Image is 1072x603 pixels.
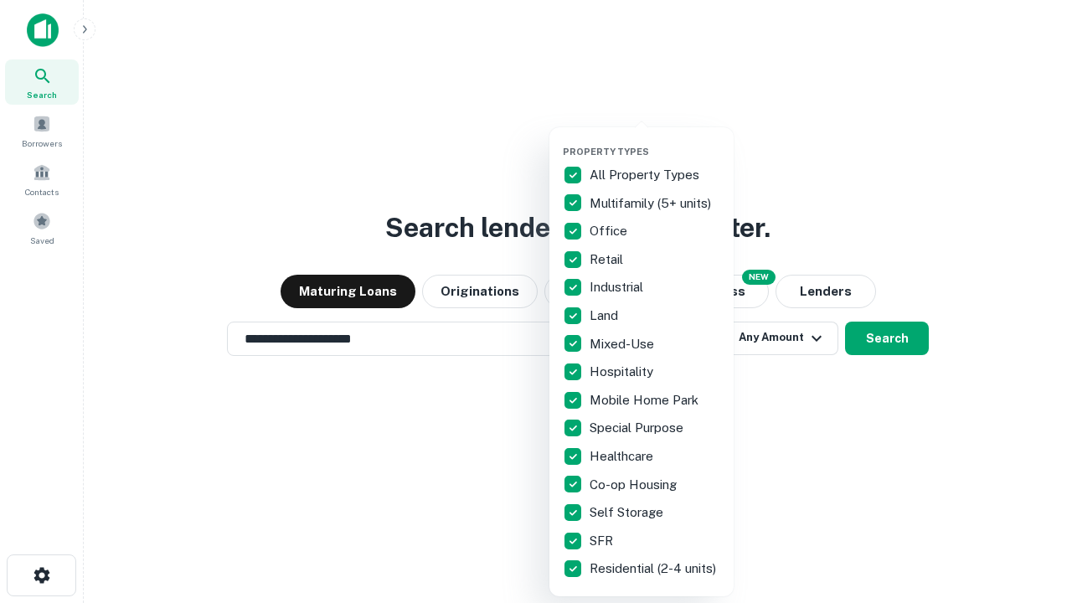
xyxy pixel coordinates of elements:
p: Co-op Housing [590,475,680,495]
p: Healthcare [590,446,657,466]
p: Special Purpose [590,418,687,438]
p: Hospitality [590,362,657,382]
p: Office [590,221,631,241]
iframe: Chat Widget [988,469,1072,549]
p: SFR [590,531,616,551]
p: Mixed-Use [590,334,657,354]
p: Mobile Home Park [590,390,702,410]
p: Land [590,306,621,326]
p: Retail [590,250,626,270]
span: Property Types [563,147,649,157]
p: Industrial [590,277,647,297]
p: Self Storage [590,502,667,523]
p: All Property Types [590,165,703,185]
p: Multifamily (5+ units) [590,193,714,214]
p: Residential (2-4 units) [590,559,719,579]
